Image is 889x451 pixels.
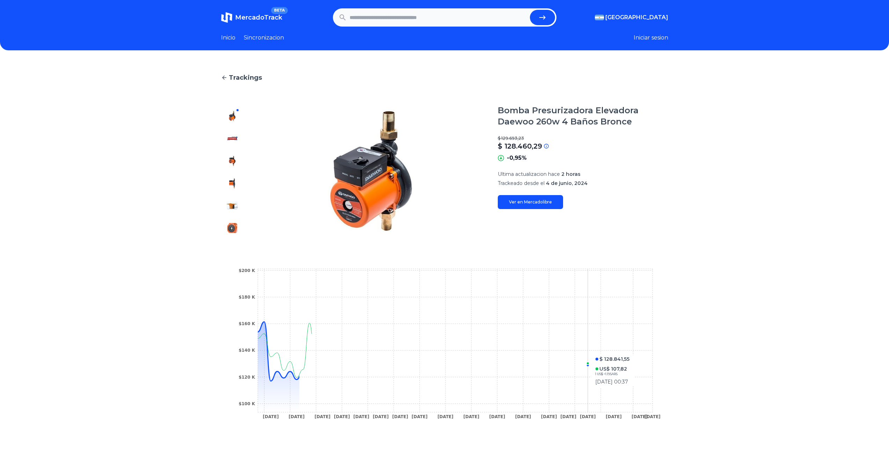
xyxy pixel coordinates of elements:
[353,414,369,419] tspan: [DATE]
[498,171,560,177] span: Ultima actualizacion hace
[227,178,238,189] img: Bomba Presurizadora Elevadora Daewoo 260w 4 Baños Bronce
[221,12,232,23] img: MercadoTrack
[498,136,668,141] p: $ 129.693,23
[498,180,545,186] span: Trackeado desde el
[507,154,527,162] p: -0,95%
[227,155,238,166] img: Bomba Presurizadora Elevadora Daewoo 260w 4 Baños Bronce
[411,414,428,419] tspan: [DATE]
[227,110,238,122] img: Bomba Presurizadora Elevadora Daewoo 260w 4 Baños Bronce
[644,414,661,419] tspan: [DATE]
[239,268,255,273] tspan: $200 K
[605,13,668,22] span: [GEOGRAPHIC_DATA]
[560,414,576,419] tspan: [DATE]
[227,222,238,234] img: Bomba Presurizadora Elevadora Daewoo 260w 4 Baños Bronce
[271,7,287,14] span: BETA
[334,414,350,419] tspan: [DATE]
[546,180,588,186] span: 4 de junio, 2024
[437,414,453,419] tspan: [DATE]
[239,348,255,353] tspan: $140 K
[489,414,505,419] tspan: [DATE]
[606,414,622,419] tspan: [DATE]
[239,295,255,300] tspan: $180 K
[227,200,238,211] img: Bomba Presurizadora Elevadora Daewoo 260w 4 Baños Bronce
[221,34,235,42] a: Inicio
[373,414,389,419] tspan: [DATE]
[595,13,668,22] button: [GEOGRAPHIC_DATA]
[595,15,604,20] img: Argentina
[227,133,238,144] img: Bomba Presurizadora Elevadora Daewoo 260w 4 Baños Bronce
[463,414,479,419] tspan: [DATE]
[263,414,279,419] tspan: [DATE]
[221,12,282,23] a: MercadoTrackBETA
[289,414,305,419] tspan: [DATE]
[244,34,284,42] a: Sincronizacion
[221,73,668,83] a: Trackings
[498,195,563,209] a: Ver en Mercadolibre
[392,414,408,419] tspan: [DATE]
[541,414,557,419] tspan: [DATE]
[515,414,531,419] tspan: [DATE]
[634,34,668,42] button: Iniciar sesion
[498,105,668,127] h1: Bomba Presurizadora Elevadora Daewoo 260w 4 Baños Bronce
[239,375,255,380] tspan: $120 K
[257,105,484,239] img: Bomba Presurizadora Elevadora Daewoo 260w 4 Baños Bronce
[561,171,581,177] span: 2 horas
[229,73,262,83] span: Trackings
[239,401,255,406] tspan: $100 K
[498,141,542,151] p: $ 128.460,29
[239,321,255,326] tspan: $160 K
[580,414,596,419] tspan: [DATE]
[235,14,282,21] span: MercadoTrack
[632,414,648,419] tspan: [DATE]
[314,414,330,419] tspan: [DATE]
